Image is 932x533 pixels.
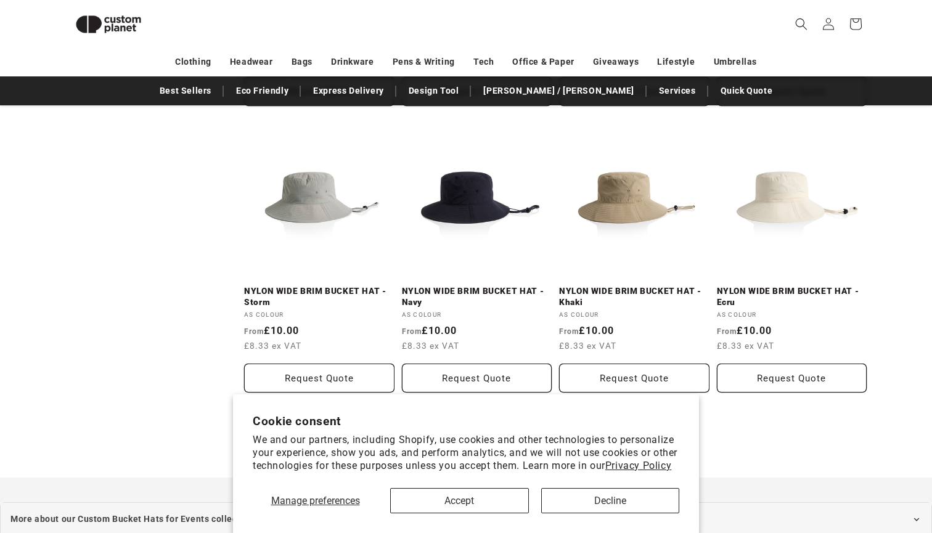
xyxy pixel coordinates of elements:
[788,10,815,38] summary: Search
[714,80,779,102] a: Quick Quote
[253,434,679,472] p: We and our partners, including Shopify, use cookies and other technologies to personalize your ex...
[390,488,529,513] button: Accept
[253,488,378,513] button: Manage preferences
[559,286,709,307] a: NYLON WIDE BRIM BUCKET HAT - Khaki
[717,286,867,307] a: NYLON WIDE BRIM BUCKET HAT - Ecru
[175,51,211,73] a: Clothing
[230,80,295,102] a: Eco Friendly
[393,51,455,73] a: Pens & Writing
[477,80,640,102] a: [PERSON_NAME] / [PERSON_NAME]
[721,400,932,533] iframe: Chat Widget
[657,51,695,73] a: Lifestyle
[714,51,757,73] a: Umbrellas
[717,364,867,393] button: Request Quote
[307,80,390,102] a: Express Delivery
[271,495,360,507] span: Manage preferences
[244,364,394,393] button: Request Quote
[244,286,394,307] a: NYLON WIDE BRIM BUCKET HAT - Storm
[153,80,218,102] a: Best Sellers
[403,80,465,102] a: Design Tool
[292,51,313,73] a: Bags
[559,364,709,393] button: Request Quote
[541,488,680,513] button: Decline
[402,364,552,393] button: Request Quote
[473,51,494,73] a: Tech
[331,51,374,73] a: Drinkware
[402,286,552,307] a: NYLON WIDE BRIM BUCKET HAT - Navy
[10,511,254,527] span: More about our Custom Bucket Hats for Events collection
[230,51,273,73] a: Headwear
[512,51,574,73] a: Office & Paper
[593,51,639,73] a: Giveaways
[65,5,152,44] img: Custom Planet
[253,414,679,428] h2: Cookie consent
[653,80,702,102] a: Services
[605,460,671,471] a: Privacy Policy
